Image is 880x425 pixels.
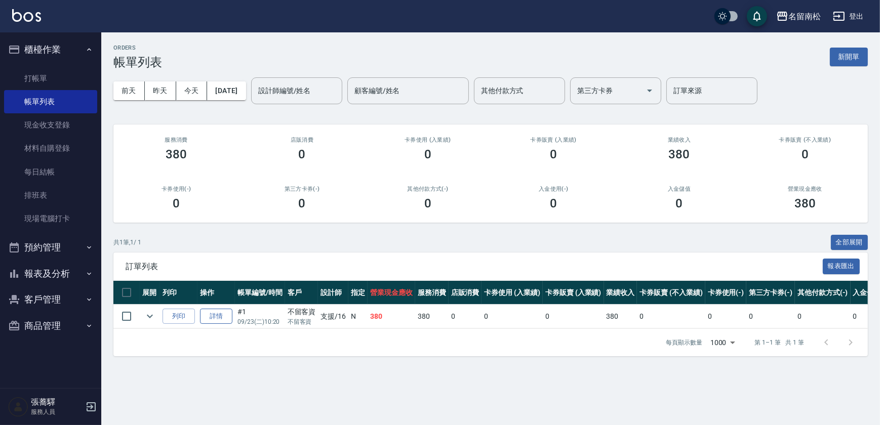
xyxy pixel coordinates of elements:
th: 客戶 [285,281,318,305]
button: 名留南松 [772,6,825,27]
td: N [348,305,368,328]
p: 服務人員 [31,407,83,416]
button: 預約管理 [4,234,97,261]
a: 新開單 [830,52,868,61]
th: 指定 [348,281,368,305]
th: 卡券販賣 (入業績) [543,281,604,305]
div: 1000 [706,329,739,356]
th: 卡券使用 (入業績) [482,281,543,305]
td: 380 [368,305,415,328]
h2: 入金儲值 [628,186,730,192]
button: 登出 [829,7,868,26]
a: 打帳單 [4,67,97,90]
th: 帳單編號/時間 [235,281,285,305]
td: 380 [604,305,637,328]
button: 櫃檯作業 [4,36,97,63]
h2: 卡券販賣 (不入業績) [754,137,856,143]
th: 營業現金應收 [368,281,415,305]
h3: 0 [299,196,306,210]
a: 現金收支登錄 [4,113,97,137]
th: 店販消費 [449,281,482,305]
h3: 380 [669,147,690,161]
th: 設計師 [318,281,348,305]
button: Open [642,82,658,99]
p: 每頁顯示數量 [666,338,702,347]
h5: 張蕎驛 [31,397,83,407]
td: 0 [705,305,747,328]
h2: 其他付款方式(-) [377,186,478,192]
td: 0 [795,305,851,328]
span: 訂單列表 [126,262,823,272]
a: 詳情 [200,309,232,324]
a: 報表匯出 [823,261,860,271]
button: 列印 [163,309,195,324]
button: 全部展開 [831,235,868,250]
a: 排班表 [4,184,97,207]
div: 名留南松 [788,10,821,23]
button: 新開單 [830,48,868,66]
h2: ORDERS [113,45,162,51]
th: 展開 [140,281,160,305]
th: 操作 [197,281,235,305]
h3: 0 [550,147,557,161]
th: 其他付款方式(-) [795,281,851,305]
button: save [747,6,767,26]
button: 報表匯出 [823,259,860,274]
button: 商品管理 [4,313,97,339]
th: 服務消費 [415,281,449,305]
div: 不留客資 [288,307,316,317]
td: 0 [746,305,795,328]
button: 前天 [113,81,145,100]
button: [DATE] [207,81,246,100]
button: 今天 [176,81,208,100]
th: 業績收入 [604,281,637,305]
th: 第三方卡券(-) [746,281,795,305]
a: 帳單列表 [4,90,97,113]
a: 現場電腦打卡 [4,207,97,230]
h2: 入金使用(-) [503,186,604,192]
h3: 0 [299,147,306,161]
td: 0 [482,305,543,328]
th: 列印 [160,281,197,305]
button: 客戶管理 [4,286,97,313]
p: 09/23 (二) 10:20 [237,317,283,326]
h3: 0 [424,196,431,210]
td: 支援 /16 [318,305,348,328]
h3: 帳單列表 [113,55,162,69]
p: 共 1 筆, 1 / 1 [113,238,141,247]
button: 報表及分析 [4,261,97,287]
a: 材料自購登錄 [4,137,97,160]
h3: 0 [424,147,431,161]
h2: 第三方卡券(-) [251,186,352,192]
h2: 店販消費 [251,137,352,143]
td: 0 [449,305,482,328]
h3: 0 [550,196,557,210]
h2: 卡券使用(-) [126,186,227,192]
h3: 0 [802,147,809,161]
h3: 服務消費 [126,137,227,143]
img: Person [8,397,28,417]
h3: 380 [794,196,816,210]
img: Logo [12,9,41,22]
h3: 380 [166,147,187,161]
h2: 營業現金應收 [754,186,856,192]
h3: 0 [676,196,683,210]
td: #1 [235,305,285,328]
button: 昨天 [145,81,176,100]
td: 0 [543,305,604,328]
h2: 業績收入 [628,137,730,143]
h3: 0 [173,196,180,210]
a: 每日結帳 [4,160,97,184]
button: expand row [142,309,157,324]
h2: 卡券販賣 (入業績) [503,137,604,143]
p: 不留客資 [288,317,316,326]
p: 第 1–1 筆 共 1 筆 [755,338,804,347]
td: 380 [415,305,449,328]
td: 0 [637,305,705,328]
th: 卡券販賣 (不入業績) [637,281,705,305]
th: 卡券使用(-) [705,281,747,305]
h2: 卡券使用 (入業績) [377,137,478,143]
